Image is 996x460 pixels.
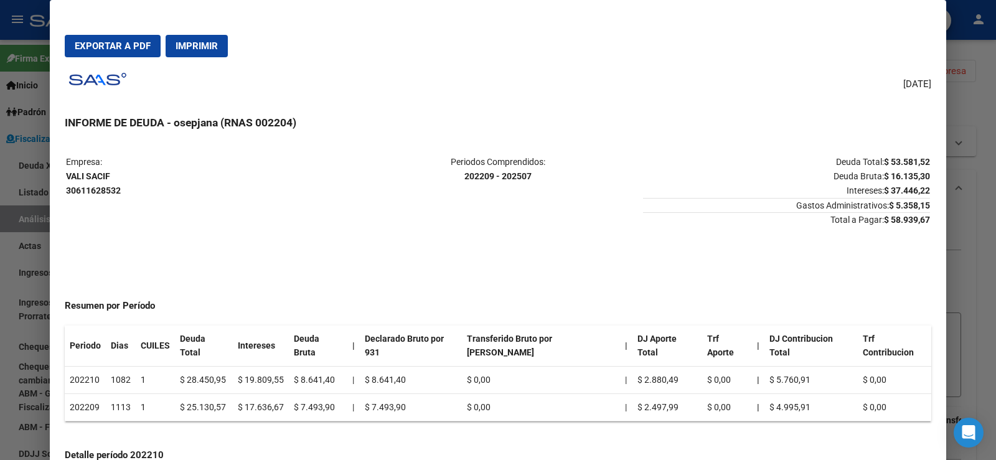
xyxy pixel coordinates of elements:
td: 1082 [106,367,136,394]
h3: INFORME DE DEUDA - osepjana (RNAS 002204) [65,115,931,131]
th: | [752,393,764,421]
th: | [347,326,360,367]
td: $ 2.497,99 [632,393,703,421]
td: $ 0,00 [702,393,751,421]
span: Exportar a PDF [75,40,151,52]
td: | [620,367,632,394]
th: Trf Contribucion [858,326,931,367]
td: $ 5.760,91 [764,367,858,394]
p: Empresa: [66,155,353,197]
strong: 202209 - 202507 [464,171,532,181]
button: Imprimir [166,35,228,57]
td: $ 0,00 [702,367,751,394]
span: Imprimir [176,40,218,52]
td: $ 4.995,91 [764,393,858,421]
span: Gastos Administrativos: [643,198,930,210]
h4: Resumen por Período [65,299,931,313]
td: $ 8.641,40 [289,367,347,394]
td: $ 0,00 [858,393,931,421]
td: $ 0,00 [462,393,620,421]
td: 1 [136,367,175,394]
td: 202209 [65,393,106,421]
strong: $ 53.581,52 [884,157,930,167]
td: | [620,393,632,421]
td: $ 2.880,49 [632,367,703,394]
th: Transferido Bruto por [PERSON_NAME] [462,326,620,367]
th: Declarado Bruto por 931 [360,326,462,367]
td: | [347,367,360,394]
td: $ 28.450,95 [175,367,233,394]
th: CUILES [136,326,175,367]
p: Periodos Comprendidos: [354,155,641,184]
p: Deuda Total: Deuda Bruta: Intereses: [643,155,930,197]
td: $ 7.493,90 [360,393,462,421]
td: $ 19.809,55 [233,367,289,394]
td: $ 0,00 [858,367,931,394]
span: [DATE] [903,77,931,92]
th: | [752,326,764,367]
th: DJ Aporte Total [632,326,703,367]
th: Dias [106,326,136,367]
strong: $ 58.939,67 [884,215,930,225]
th: Deuda Bruta [289,326,347,367]
td: 1113 [106,393,136,421]
td: | [347,393,360,421]
th: Trf Aporte [702,326,751,367]
th: | [620,326,632,367]
th: DJ Contribucion Total [764,326,858,367]
td: $ 17.636,67 [233,393,289,421]
button: Exportar a PDF [65,35,161,57]
strong: $ 16.135,30 [884,171,930,181]
strong: VALI SACIF 30611628532 [66,171,121,195]
th: Periodo [65,326,106,367]
th: | [752,367,764,394]
td: 202210 [65,367,106,394]
div: Open Intercom Messenger [954,418,984,448]
strong: $ 37.446,22 [884,185,930,195]
td: $ 25.130,57 [175,393,233,421]
th: Deuda Total [175,326,233,367]
td: $ 0,00 [462,367,620,394]
td: $ 7.493,90 [289,393,347,421]
td: $ 8.641,40 [360,367,462,394]
span: Total a Pagar: [643,212,930,225]
th: Intereses [233,326,289,367]
td: 1 [136,393,175,421]
strong: $ 5.358,15 [889,200,930,210]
